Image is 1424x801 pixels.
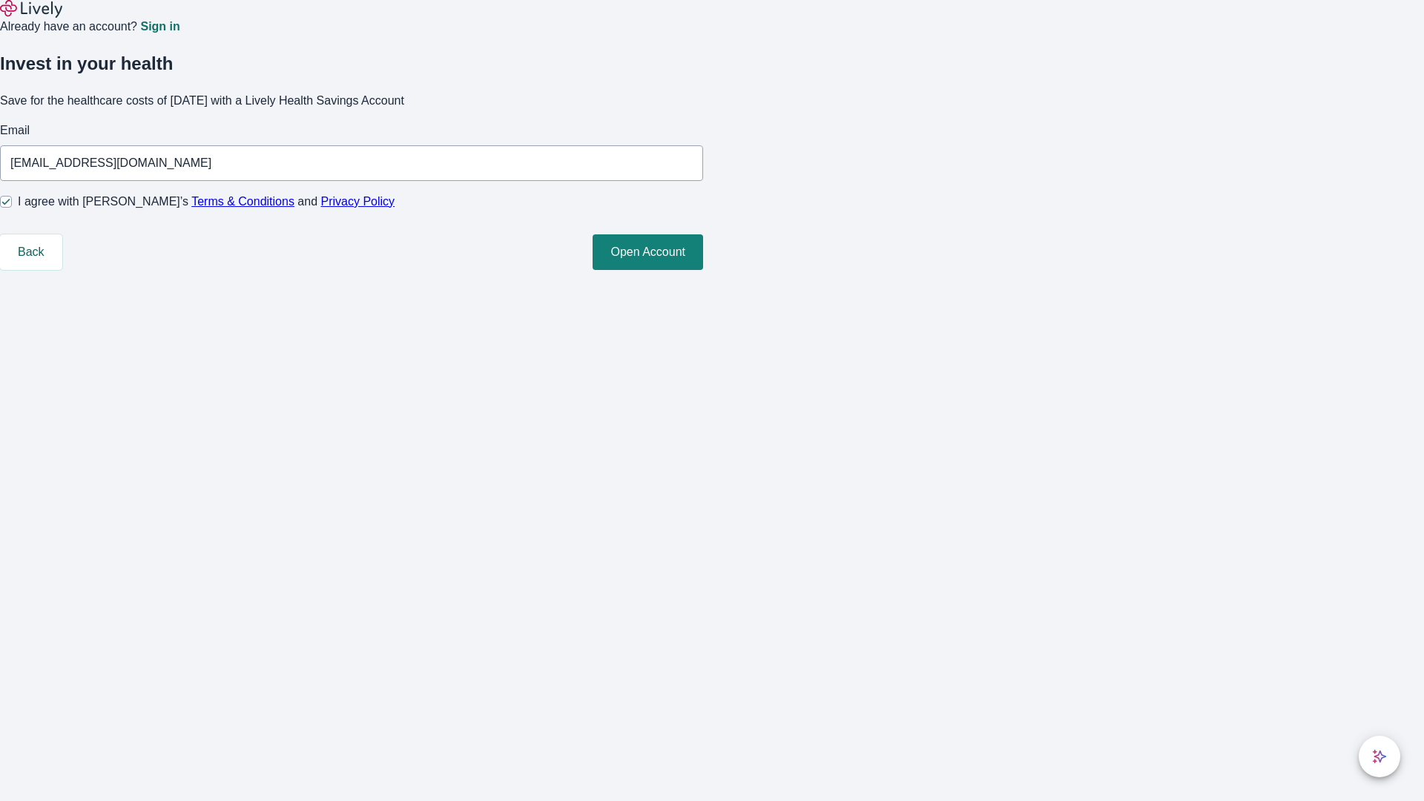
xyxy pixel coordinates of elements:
button: chat [1359,736,1400,777]
a: Privacy Policy [321,195,395,208]
a: Sign in [140,21,179,33]
button: Open Account [593,234,703,270]
a: Terms & Conditions [191,195,294,208]
svg: Lively AI Assistant [1372,749,1387,764]
span: I agree with [PERSON_NAME]’s and [18,193,395,211]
